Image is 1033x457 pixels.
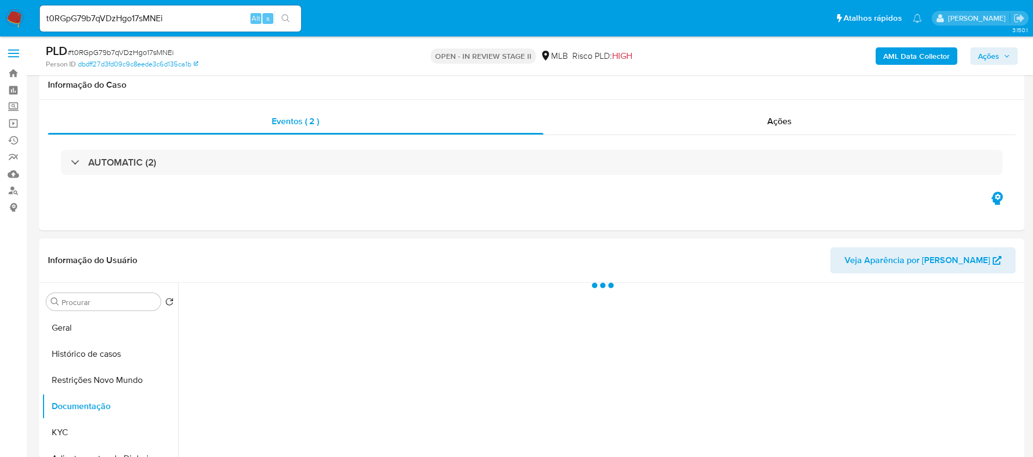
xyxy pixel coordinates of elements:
span: s [266,13,270,23]
a: Notificações [913,14,922,23]
span: Risco PLD: [572,50,632,62]
b: AML Data Collector [883,47,950,65]
button: Geral [42,315,178,341]
b: Person ID [46,59,76,69]
h3: AUTOMATIC (2) [88,156,156,168]
div: MLB [540,50,568,62]
b: PLD [46,42,68,59]
button: KYC [42,419,178,446]
p: renata.fdelgado@mercadopago.com.br [948,13,1010,23]
button: Histórico de casos [42,341,178,367]
h1: Informação do Caso [48,80,1016,90]
a: Sair [1013,13,1025,24]
button: Restrições Novo Mundo [42,367,178,393]
span: Ações [767,115,792,127]
p: OPEN - IN REVIEW STAGE II [431,48,536,64]
button: search-icon [274,11,297,26]
button: Documentação [42,393,178,419]
button: Procurar [51,297,59,306]
span: Veja Aparência por [PERSON_NAME] [845,247,990,273]
a: dbdff27d3fd09c9c8eede3c6d135ca1b [78,59,198,69]
button: Ações [970,47,1018,65]
div: AUTOMATIC (2) [61,150,1003,175]
span: HIGH [612,50,632,62]
span: Ações [978,47,999,65]
button: AML Data Collector [876,47,957,65]
span: # t0RGpG79b7qVDzHgo17sMNEi [68,47,174,58]
input: Procurar [62,297,156,307]
input: Pesquise usuários ou casos... [40,11,301,26]
h1: Informação do Usuário [48,255,137,266]
button: Veja Aparência por [PERSON_NAME] [830,247,1016,273]
span: Alt [252,13,260,23]
span: Atalhos rápidos [843,13,902,24]
button: Retornar ao pedido padrão [165,297,174,309]
span: Eventos ( 2 ) [272,115,319,127]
